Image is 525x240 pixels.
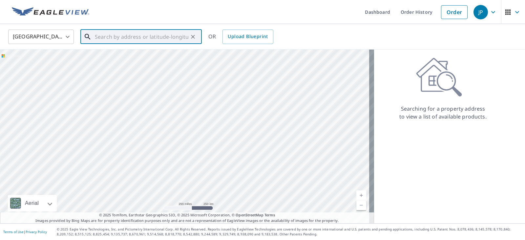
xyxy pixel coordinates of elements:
div: [GEOGRAPHIC_DATA] [8,28,74,46]
a: Privacy Policy [26,229,47,234]
a: Current Level 5, Zoom In [356,190,366,200]
span: Upload Blueprint [228,33,268,41]
div: OR [208,30,273,44]
a: Current Level 5, Zoom Out [356,200,366,210]
p: Searching for a property address to view a list of available products. [399,105,487,120]
a: Terms [264,212,275,217]
a: Order [441,5,468,19]
a: OpenStreetMap [236,212,263,217]
button: Clear [188,32,198,41]
input: Search by address or latitude-longitude [95,28,188,46]
a: Terms of Use [3,229,24,234]
p: © 2025 Eagle View Technologies, Inc. and Pictometry International Corp. All Rights Reserved. Repo... [57,227,522,237]
div: Aerial [8,195,57,211]
div: JP [473,5,488,19]
span: © 2025 TomTom, Earthstar Geographics SIO, © 2025 Microsoft Corporation, © [99,212,275,218]
a: Upload Blueprint [222,30,273,44]
p: | [3,230,47,234]
div: Aerial [23,195,41,211]
img: EV Logo [12,7,89,17]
